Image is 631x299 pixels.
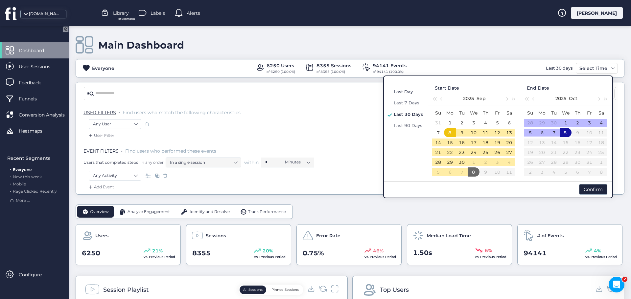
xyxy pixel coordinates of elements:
td: 2025-09-07 [432,128,444,138]
div: 23 [458,148,466,156]
th: Sat [503,108,515,118]
td: 2025-10-03 [583,118,595,128]
div: of 8355 (100.0%) [316,69,351,75]
button: Sep [477,92,486,105]
div: 20 [505,139,513,146]
td: 2025-09-03 [468,118,479,128]
div: 25 [481,148,489,156]
th: Fri [491,108,503,118]
div: 8 [446,129,454,137]
button: Next month (PageDown) [503,92,510,105]
div: 4 [597,119,605,127]
button: Last year (Control + left) [431,92,438,105]
span: Library [113,10,129,17]
div: 9 [458,129,466,137]
td: 2025-10-08 [468,167,479,177]
div: 4 [505,158,513,166]
button: Last year (Control + left) [523,92,530,105]
span: Last 30 Days [394,112,423,117]
button: Pinned Sessions [268,286,302,294]
div: 19 [493,139,501,146]
td: 2025-09-05 [491,118,503,128]
div: 7 [434,129,442,137]
span: . [121,147,123,153]
span: 8355 [192,248,211,258]
td: 2025-09-25 [479,147,491,157]
th: Thu [572,108,583,118]
div: 3 [493,158,501,166]
span: Everyone [13,167,32,172]
nz-select-item: Minutes [285,157,310,167]
span: 0.75% [303,248,324,258]
th: Mon [536,108,548,118]
div: Select Time [578,64,609,72]
span: . [10,173,11,179]
span: Dashboard [19,47,54,54]
div: 16 [458,139,466,146]
div: 8 [470,168,478,176]
td: 2025-09-02 [456,118,468,128]
div: 2 [481,158,489,166]
div: 30 [550,119,558,127]
div: 17 [470,139,478,146]
span: # of Events [537,232,564,239]
span: User Sessions [19,63,60,70]
td: 2025-09-30 [456,157,468,167]
td: 2025-09-15 [444,138,456,147]
td: 2025-09-16 [456,138,468,147]
td: 2025-10-06 [536,128,548,138]
span: Mobile [13,182,26,186]
span: 1.50s [413,248,432,258]
span: Identify and Resolve [190,209,230,215]
span: Heatmaps [19,127,52,135]
td: 2025-10-04 [503,157,515,167]
span: Alerts [187,10,200,17]
td: 2025-09-08 [444,128,456,138]
td: 2025-09-09 [456,128,468,138]
td: 2025-09-26 [491,147,503,157]
span: Error Rate [316,232,340,239]
span: vs. Previous Period [475,255,506,259]
td: 2025-10-06 [444,167,456,177]
button: 2025 [463,92,474,105]
th: Sun [524,108,536,118]
td: 2025-09-13 [503,128,515,138]
span: 6% [485,247,492,254]
span: Users [95,232,108,239]
div: Confirm [579,184,607,195]
td: 2025-09-04 [479,118,491,128]
span: 4% [594,247,601,254]
td: 2025-09-28 [524,118,536,128]
div: 11 [481,129,489,137]
div: of 94141 (100.0%) [373,69,407,75]
div: [DOMAIN_NAME] [29,11,62,17]
span: Feedback [19,79,51,86]
span: 46% [373,247,384,254]
div: 2 [573,119,581,127]
span: EVENT FILTERS [83,148,119,154]
button: Next month (PageDown) [595,92,602,105]
td: 2025-09-22 [444,147,456,157]
td: 2025-09-23 [456,147,468,157]
div: 1 [562,119,570,127]
span: Users that completed steps [83,160,138,165]
td: 2025-09-29 [536,118,548,128]
button: Next year (Control + right) [510,92,518,105]
div: 6 [505,119,513,127]
td: 2025-10-02 [572,118,583,128]
td: 2025-10-05 [432,167,444,177]
span: Find users who match the following characteristics [123,110,241,116]
th: Tue [456,108,468,118]
span: Funnels [19,95,47,102]
nz-select-item: Any User [93,119,137,129]
span: Last Day [394,89,413,94]
div: 7 [458,168,466,176]
div: 29 [538,119,546,127]
div: 24 [470,148,478,156]
td: 2025-09-20 [503,138,515,147]
div: 28 [526,119,534,127]
span: vs. Previous Period [364,255,396,259]
div: 15 [446,139,454,146]
span: Configure [19,271,52,278]
span: Conversion Analysis [19,111,75,118]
